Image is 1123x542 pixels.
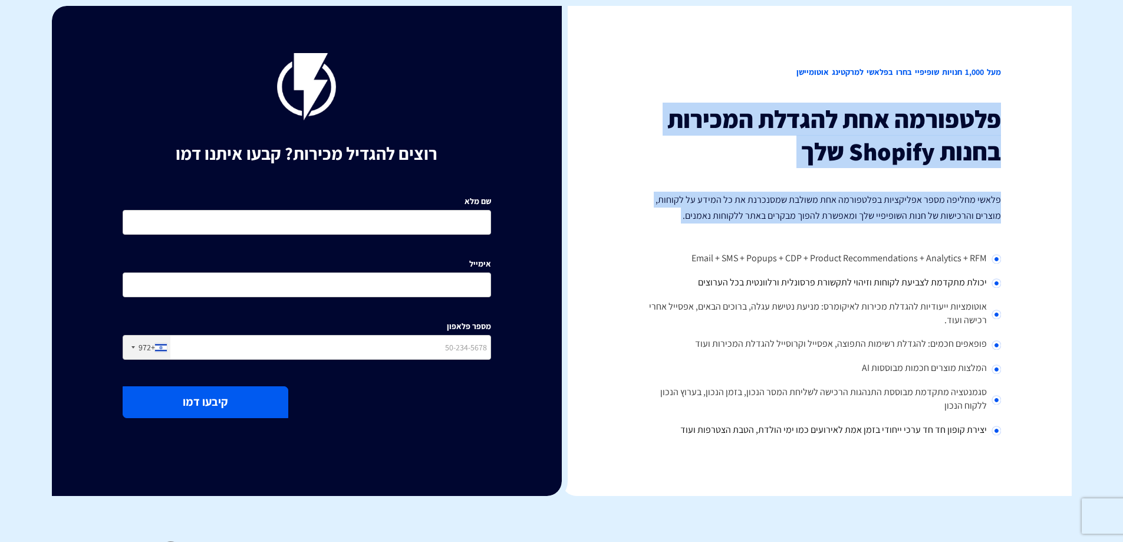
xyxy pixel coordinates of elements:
h2: מעל 1,000 חנויות שופיפיי בחרו בפלאשי למרקטינג אוטומיישן [633,53,1001,91]
button: קיבעו דמו [123,386,288,418]
h3: פלטפורמה אחת להגדלת המכירות בחנות Shopify שלך [633,103,1001,167]
span: יכולת מתקדמת לצביעת לקוחות וזיהוי לתקשורת פרסונלית ורלוונטית בכל הערוצים [698,276,987,288]
div: +972 [139,341,155,353]
span: יצירת קופון חד חד ערכי ייחודי בזמן אמת לאירועים כמו ימי הולדת, הטבת הצטרפות ועוד [680,423,987,436]
label: אימייל [469,258,491,270]
h1: רוצים להגדיל מכירות? קבעו איתנו דמו [123,144,491,163]
li: Email + SMS + Popups + CDP + Product Recommendations + Analytics + RFM [633,247,1001,271]
input: 50-234-5678 [123,335,491,360]
p: פלאשי מחליפה מספר אפליקציות בפלטפורמה אחת משולבת שמסנכרנת את כל המידע על לקוחות, מוצרים והרכישות ... [633,192,1001,224]
label: מספר פלאפון [447,320,491,332]
li: סגמנטציה מתקדמת מבוססת התנהגות הרכישה לשליחת המסר הנכון, בזמן הנכון, בערוץ הנכון ללקוח הנכון [633,381,1001,419]
li: פופאפים חכמים: להגדלת רשימות התפוצה, אפסייל וקרוסייל להגדלת המכירות ועוד [633,333,1001,357]
img: flashy-black.png [277,53,336,120]
li: אוטומציות ייעודיות להגדלת מכירות לאיקומרס: מניעת נטישת עגלה, ברוכים הבאים, אפסייל אחרי רכישה ועוד. [633,295,1001,333]
label: שם מלא [465,195,491,207]
div: Israel (‫ישראל‬‎): +972 [123,336,170,359]
li: המלצות מוצרים חכמות מבוססות AI [633,357,1001,381]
